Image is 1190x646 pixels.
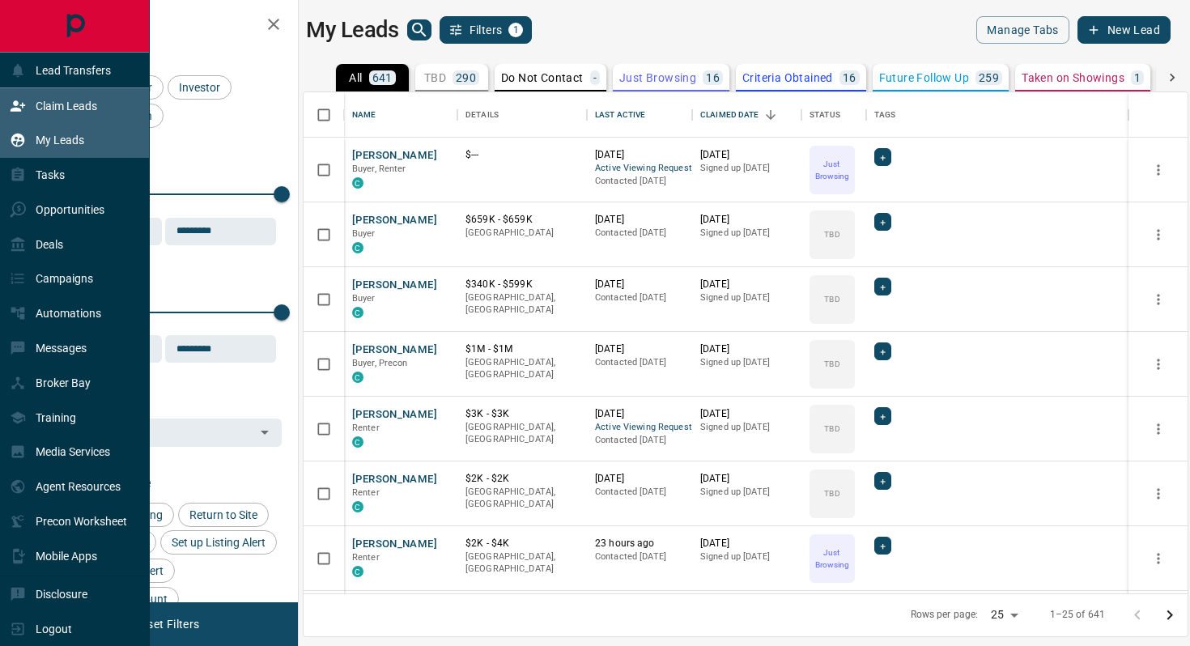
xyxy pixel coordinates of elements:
[880,149,886,165] span: +
[372,72,393,83] p: 641
[979,72,999,83] p: 259
[824,487,839,499] p: TBD
[700,92,759,138] div: Claimed Date
[344,92,457,138] div: Name
[352,293,376,304] span: Buyer
[984,603,1023,627] div: 25
[595,213,684,227] p: [DATE]
[1146,546,1171,571] button: more
[352,307,363,318] div: condos.ca
[1134,72,1141,83] p: 1
[1146,287,1171,312] button: more
[595,278,684,291] p: [DATE]
[1146,158,1171,182] button: more
[700,421,793,434] p: Signed up [DATE]
[1077,16,1171,44] button: New Lead
[160,530,277,555] div: Set up Listing Alert
[595,550,684,563] p: Contacted [DATE]
[619,72,696,83] p: Just Browsing
[352,537,437,552] button: [PERSON_NAME]
[352,278,437,293] button: [PERSON_NAME]
[352,177,363,189] div: condos.ca
[866,92,1128,138] div: Tags
[352,552,380,563] span: Renter
[352,213,437,228] button: [PERSON_NAME]
[595,291,684,304] p: Contacted [DATE]
[700,278,793,291] p: [DATE]
[352,164,406,174] span: Buyer, Renter
[184,508,263,521] span: Return to Site
[700,537,793,550] p: [DATE]
[595,227,684,240] p: Contacted [DATE]
[692,92,801,138] div: Claimed Date
[352,566,363,577] div: condos.ca
[1050,608,1105,622] p: 1–25 of 641
[874,472,891,490] div: +
[352,501,363,512] div: condos.ca
[352,342,437,358] button: [PERSON_NAME]
[595,356,684,369] p: Contacted [DATE]
[407,19,431,40] button: search button
[1154,599,1186,631] button: Go to next page
[810,92,840,138] div: Status
[178,503,269,527] div: Return to Site
[465,213,579,227] p: $659K - $659K
[742,72,833,83] p: Criteria Obtained
[1146,417,1171,441] button: more
[352,436,363,448] div: condos.ca
[352,148,437,164] button: [PERSON_NAME]
[595,472,684,486] p: [DATE]
[880,343,886,359] span: +
[700,550,793,563] p: Signed up [DATE]
[352,423,380,433] span: Renter
[700,148,793,162] p: [DATE]
[456,72,476,83] p: 290
[1146,482,1171,506] button: more
[465,291,579,317] p: [GEOGRAPHIC_DATA], [GEOGRAPHIC_DATA]
[173,81,226,94] span: Investor
[465,550,579,576] p: [GEOGRAPHIC_DATA], [GEOGRAPHIC_DATA]
[880,538,886,554] span: +
[874,92,896,138] div: Tags
[824,358,839,370] p: TBD
[1022,72,1124,83] p: Taken on Showings
[879,72,969,83] p: Future Follow Up
[911,608,979,622] p: Rows per page:
[700,472,793,486] p: [DATE]
[595,175,684,188] p: Contacted [DATE]
[874,278,891,295] div: +
[874,407,891,425] div: +
[465,356,579,381] p: [GEOGRAPHIC_DATA], [GEOGRAPHIC_DATA]
[976,16,1069,44] button: Manage Tabs
[587,92,692,138] div: Last Active
[465,421,579,446] p: [GEOGRAPHIC_DATA], [GEOGRAPHIC_DATA]
[824,423,839,435] p: TBD
[593,72,597,83] p: -
[457,92,587,138] div: Details
[465,407,579,421] p: $3K - $3K
[824,228,839,240] p: TBD
[595,434,684,447] p: Contacted [DATE]
[465,148,579,162] p: $---
[349,72,362,83] p: All
[352,228,376,239] span: Buyer
[595,148,684,162] p: [DATE]
[1146,223,1171,247] button: more
[700,356,793,369] p: Signed up [DATE]
[700,407,793,421] p: [DATE]
[874,342,891,360] div: +
[700,486,793,499] p: Signed up [DATE]
[595,537,684,550] p: 23 hours ago
[168,75,232,100] div: Investor
[253,421,276,444] button: Open
[595,486,684,499] p: Contacted [DATE]
[824,293,839,305] p: TBD
[465,278,579,291] p: $340K - $599K
[700,213,793,227] p: [DATE]
[700,291,793,304] p: Signed up [DATE]
[352,372,363,383] div: condos.ca
[595,342,684,356] p: [DATE]
[465,342,579,356] p: $1M - $1M
[880,278,886,295] span: +
[123,610,210,638] button: Reset Filters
